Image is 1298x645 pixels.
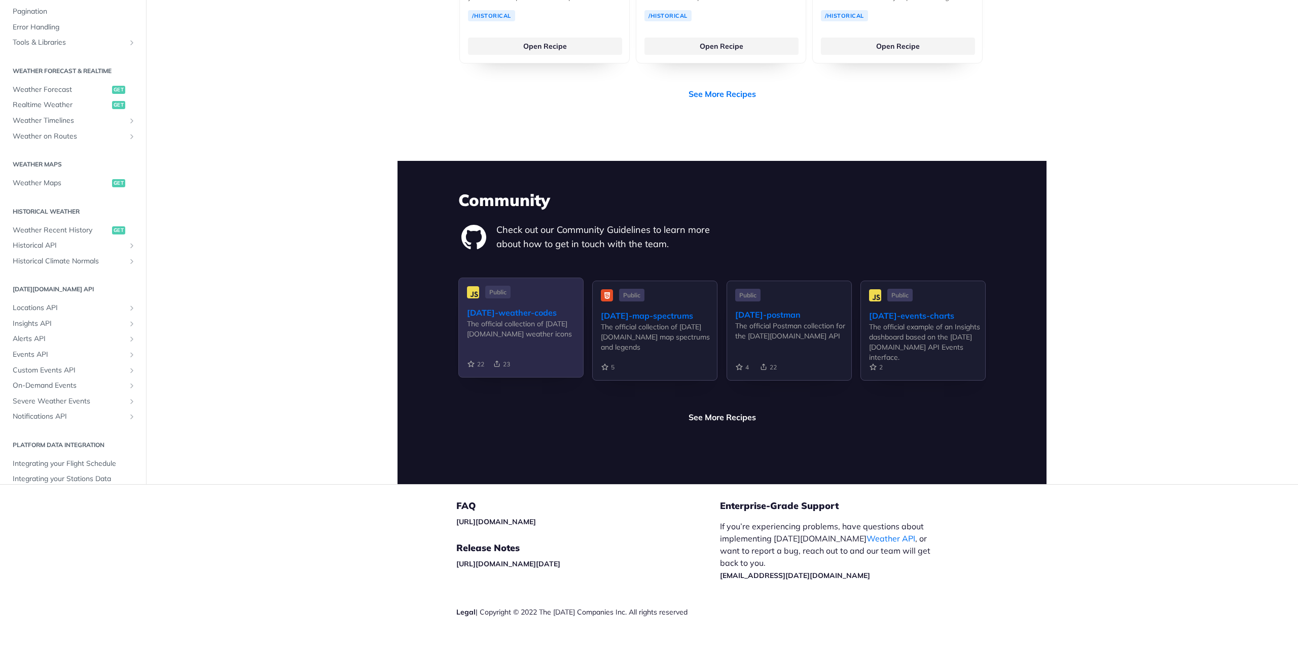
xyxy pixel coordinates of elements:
[720,520,941,581] p: If you’re experiencing problems, have questions about implementing [DATE][DOMAIN_NAME] , or want ...
[13,319,125,329] span: Insights API
[13,225,110,235] span: Weather Recent History
[727,281,852,397] a: Public [DATE]-postman The official Postman collection for the [DATE][DOMAIN_NAME] API
[128,413,136,421] button: Show subpages for Notifications API
[467,319,583,339] div: The official collection of [DATE][DOMAIN_NAME] weather icons
[468,38,622,55] a: Open Recipe
[8,128,138,144] a: Weather on RoutesShow subpages for Weather on Routes
[720,500,957,512] h5: Enterprise-Grade Support
[13,334,125,344] span: Alerts API
[128,304,136,312] button: Show subpages for Locations API
[112,86,125,94] span: get
[644,38,799,55] a: Open Recipe
[128,132,136,140] button: Show subpages for Weather on Routes
[128,366,136,375] button: Show subpages for Custom Events API
[128,382,136,390] button: Show subpages for On-Demand Events
[860,281,986,397] a: Public [DATE]-events-charts The official example of an Insights dashboard based on the [DATE][DOM...
[128,351,136,359] button: Show subpages for Events API
[128,117,136,125] button: Show subpages for Weather Timelines
[887,289,913,301] span: Public
[735,289,761,301] span: Public
[13,381,125,391] span: On-Demand Events
[8,316,138,331] a: Insights APIShow subpages for Insights API
[13,303,125,313] span: Locations API
[496,223,722,251] p: Check out our Community Guidelines to learn more about how to get in touch with the team.
[8,409,138,424] a: Notifications APIShow subpages for Notifications API
[644,10,692,21] a: /Historical
[8,176,138,191] a: Weather Mapsget
[8,331,138,347] a: Alerts APIShow subpages for Alerts API
[821,10,868,21] a: /Historical
[8,35,138,50] a: Tools & LibrariesShow subpages for Tools & Libraries
[689,88,756,100] a: See More Recipes
[112,101,125,109] span: get
[8,285,138,294] h2: [DATE][DOMAIN_NAME] API
[8,440,138,450] h2: Platform DATA integration
[13,131,125,141] span: Weather on Routes
[456,607,476,617] a: Legal
[8,4,138,19] a: Pagination
[13,22,136,32] span: Error Handling
[601,322,717,352] div: The official collection of [DATE][DOMAIN_NAME] map spectrums and legends
[8,20,138,35] a: Error Handling
[13,7,136,17] span: Pagination
[13,396,125,406] span: Severe Weather Events
[456,559,560,568] a: [URL][DOMAIN_NAME][DATE]
[735,321,851,341] div: The official Postman collection for the [DATE][DOMAIN_NAME] API
[8,97,138,113] a: Realtime Weatherget
[128,335,136,343] button: Show subpages for Alerts API
[13,85,110,95] span: Weather Forecast
[689,411,756,423] a: See More Recipes
[458,189,986,211] h3: Community
[456,517,536,526] a: [URL][DOMAIN_NAME]
[112,179,125,187] span: get
[8,82,138,97] a: Weather Forecastget
[13,412,125,422] span: Notifications API
[8,160,138,169] h2: Weather Maps
[8,378,138,393] a: On-Demand EventsShow subpages for On-Demand Events
[8,238,138,253] a: Historical APIShow subpages for Historical API
[112,226,125,234] span: get
[467,307,583,319] div: [DATE]-weather-codes
[13,365,125,376] span: Custom Events API
[13,178,110,188] span: Weather Maps
[8,66,138,76] h2: Weather Forecast & realtime
[13,459,136,469] span: Integrating your Flight Schedule
[128,39,136,47] button: Show subpages for Tools & Libraries
[8,222,138,237] a: Weather Recent Historyget
[720,571,870,580] a: [EMAIL_ADDRESS][DATE][DOMAIN_NAME]
[592,281,717,397] a: Public [DATE]-map-spectrums The official collection of [DATE][DOMAIN_NAME] map spectrums and legends
[485,286,511,298] span: Public
[468,10,515,21] a: /Historical
[821,38,975,55] a: Open Recipe
[456,500,720,512] h5: FAQ
[8,394,138,409] a: Severe Weather EventsShow subpages for Severe Weather Events
[8,113,138,128] a: Weather TimelinesShow subpages for Weather Timelines
[8,347,138,362] a: Events APIShow subpages for Events API
[13,350,125,360] span: Events API
[735,309,851,321] div: [DATE]-postman
[867,533,915,544] a: Weather API
[601,310,717,322] div: [DATE]-map-spectrums
[13,256,125,266] span: Historical Climate Normals
[13,38,125,48] span: Tools & Libraries
[869,310,985,322] div: [DATE]-events-charts
[8,363,138,378] a: Custom Events APIShow subpages for Custom Events API
[456,542,720,554] h5: Release Notes
[8,254,138,269] a: Historical Climate NormalsShow subpages for Historical Climate Normals
[8,207,138,216] h2: Historical Weather
[8,300,138,316] a: Locations APIShow subpages for Locations API
[869,322,985,362] div: The official example of an Insights dashboard based on the [DATE][DOMAIN_NAME] API Events interface.
[458,281,584,397] a: Public [DATE]-weather-codes The official collection of [DATE][DOMAIN_NAME] weather icons
[456,607,720,617] div: | Copyright © 2022 The [DATE] Companies Inc. All rights reserved
[13,100,110,110] span: Realtime Weather
[128,320,136,328] button: Show subpages for Insights API
[128,257,136,265] button: Show subpages for Historical Climate Normals
[13,241,125,251] span: Historical API
[13,116,125,126] span: Weather Timelines
[128,397,136,405] button: Show subpages for Severe Weather Events
[8,456,138,471] a: Integrating your Flight Schedule
[128,242,136,250] button: Show subpages for Historical API
[619,289,644,301] span: Public
[13,474,136,484] span: Integrating your Stations Data
[8,471,138,487] a: Integrating your Stations Data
